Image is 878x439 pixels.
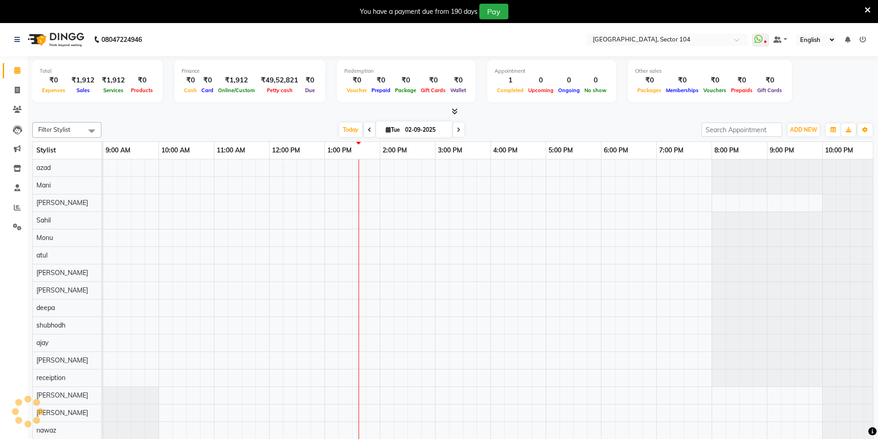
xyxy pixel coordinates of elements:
[491,144,520,157] a: 4:00 PM
[436,144,465,157] a: 3:00 PM
[36,339,48,347] span: ajay
[823,144,855,157] a: 10:00 PM
[788,123,819,136] button: ADD NEW
[418,75,448,86] div: ₹0
[36,286,88,294] span: [PERSON_NAME]
[182,87,199,94] span: Cash
[40,75,68,86] div: ₹0
[36,304,55,312] span: deepa
[495,67,609,75] div: Appointment
[635,87,664,94] span: Packages
[199,75,216,86] div: ₹0
[448,87,468,94] span: Wallet
[129,87,155,94] span: Products
[325,144,354,157] a: 1:00 PM
[129,75,155,86] div: ₹0
[36,321,65,329] span: shubhodh
[767,144,796,157] a: 9:00 PM
[344,87,369,94] span: Voucher
[755,75,784,86] div: ₹0
[182,67,318,75] div: Finance
[36,146,56,154] span: Stylist
[36,199,88,207] span: [PERSON_NAME]
[479,4,508,19] button: Pay
[582,75,609,86] div: 0
[199,87,216,94] span: Card
[74,87,92,94] span: Sales
[182,75,199,86] div: ₹0
[664,75,701,86] div: ₹0
[36,164,51,172] span: azad
[418,87,448,94] span: Gift Cards
[556,75,582,86] div: 0
[36,426,56,434] span: nawaz
[36,269,88,277] span: [PERSON_NAME]
[36,409,88,417] span: [PERSON_NAME]
[38,126,71,133] span: Filter Stylist
[159,144,192,157] a: 10:00 AM
[214,144,247,157] a: 11:00 AM
[635,75,664,86] div: ₹0
[546,144,575,157] a: 5:00 PM
[380,144,409,157] a: 2:00 PM
[657,144,686,157] a: 7:00 PM
[40,87,68,94] span: Expenses
[36,234,53,242] span: Monu
[36,216,51,224] span: Sahil
[103,144,133,157] a: 9:00 AM
[344,67,468,75] div: Redemption
[526,75,556,86] div: 0
[68,75,98,86] div: ₹1,912
[393,87,418,94] span: Package
[216,87,257,94] span: Online/Custom
[383,126,402,133] span: Tue
[402,123,448,137] input: 2025-09-02
[101,87,126,94] span: Services
[36,391,88,399] span: [PERSON_NAME]
[701,123,782,137] input: Search Appointment
[729,87,755,94] span: Prepaids
[40,67,155,75] div: Total
[303,87,317,94] span: Due
[302,75,318,86] div: ₹0
[712,144,741,157] a: 8:00 PM
[270,144,302,157] a: 12:00 PM
[339,123,362,137] span: Today
[601,144,631,157] a: 6:00 PM
[216,75,257,86] div: ₹1,912
[98,75,129,86] div: ₹1,912
[526,87,556,94] span: Upcoming
[36,356,88,364] span: [PERSON_NAME]
[701,87,729,94] span: Vouchers
[729,75,755,86] div: ₹0
[556,87,582,94] span: Ongoing
[635,67,784,75] div: Other sales
[369,75,393,86] div: ₹0
[448,75,468,86] div: ₹0
[257,75,302,86] div: ₹49,52,821
[495,87,526,94] span: Completed
[701,75,729,86] div: ₹0
[36,181,51,189] span: Mani
[265,87,295,94] span: Petty cash
[101,27,142,53] b: 08047224946
[36,374,65,382] span: receiption
[582,87,609,94] span: No show
[393,75,418,86] div: ₹0
[495,75,526,86] div: 1
[360,7,477,17] div: You have a payment due from 190 days
[664,87,701,94] span: Memberships
[369,87,393,94] span: Prepaid
[24,27,87,53] img: logo
[755,87,784,94] span: Gift Cards
[344,75,369,86] div: ₹0
[36,251,47,259] span: atul
[790,126,817,133] span: ADD NEW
